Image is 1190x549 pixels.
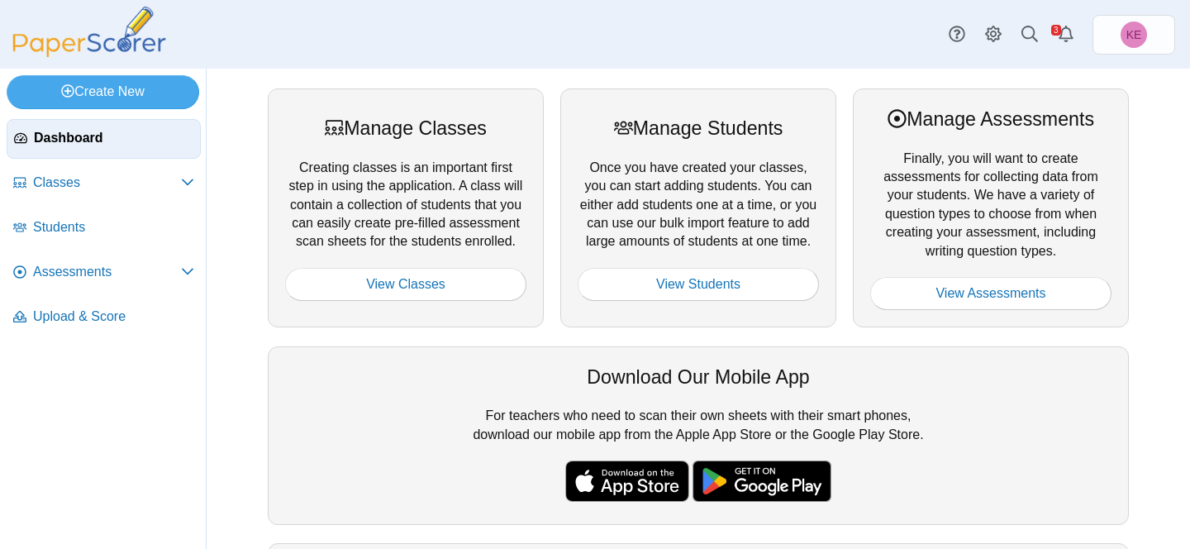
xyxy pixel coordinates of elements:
[560,88,836,327] div: Once you have created your classes, you can start adding students. You can either add students on...
[870,277,1111,310] a: View Assessments
[578,115,819,141] div: Manage Students
[7,45,172,60] a: PaperScorer
[7,7,172,57] img: PaperScorer
[578,268,819,301] a: View Students
[7,164,201,203] a: Classes
[285,268,526,301] a: View Classes
[285,115,526,141] div: Manage Classes
[33,263,181,281] span: Assessments
[7,75,199,108] a: Create New
[7,208,201,248] a: Students
[1092,15,1175,55] a: Kimberly Evans
[7,253,201,293] a: Assessments
[33,218,194,236] span: Students
[1048,17,1084,53] a: Alerts
[268,88,544,327] div: Creating classes is an important first step in using the application. A class will contain a coll...
[33,308,194,326] span: Upload & Score
[565,461,689,502] img: apple-store-badge.svg
[33,174,181,192] span: Classes
[7,119,201,159] a: Dashboard
[693,461,831,502] img: google-play-badge.png
[853,88,1129,327] div: Finally, you will want to create assessments for collecting data from your students. We have a va...
[268,346,1129,525] div: For teachers who need to scan their own sheets with their smart phones, download our mobile app f...
[7,298,201,337] a: Upload & Score
[285,364,1111,390] div: Download Our Mobile App
[1126,29,1142,41] span: Kimberly Evans
[870,106,1111,132] div: Manage Assessments
[1121,21,1147,48] span: Kimberly Evans
[34,129,193,147] span: Dashboard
